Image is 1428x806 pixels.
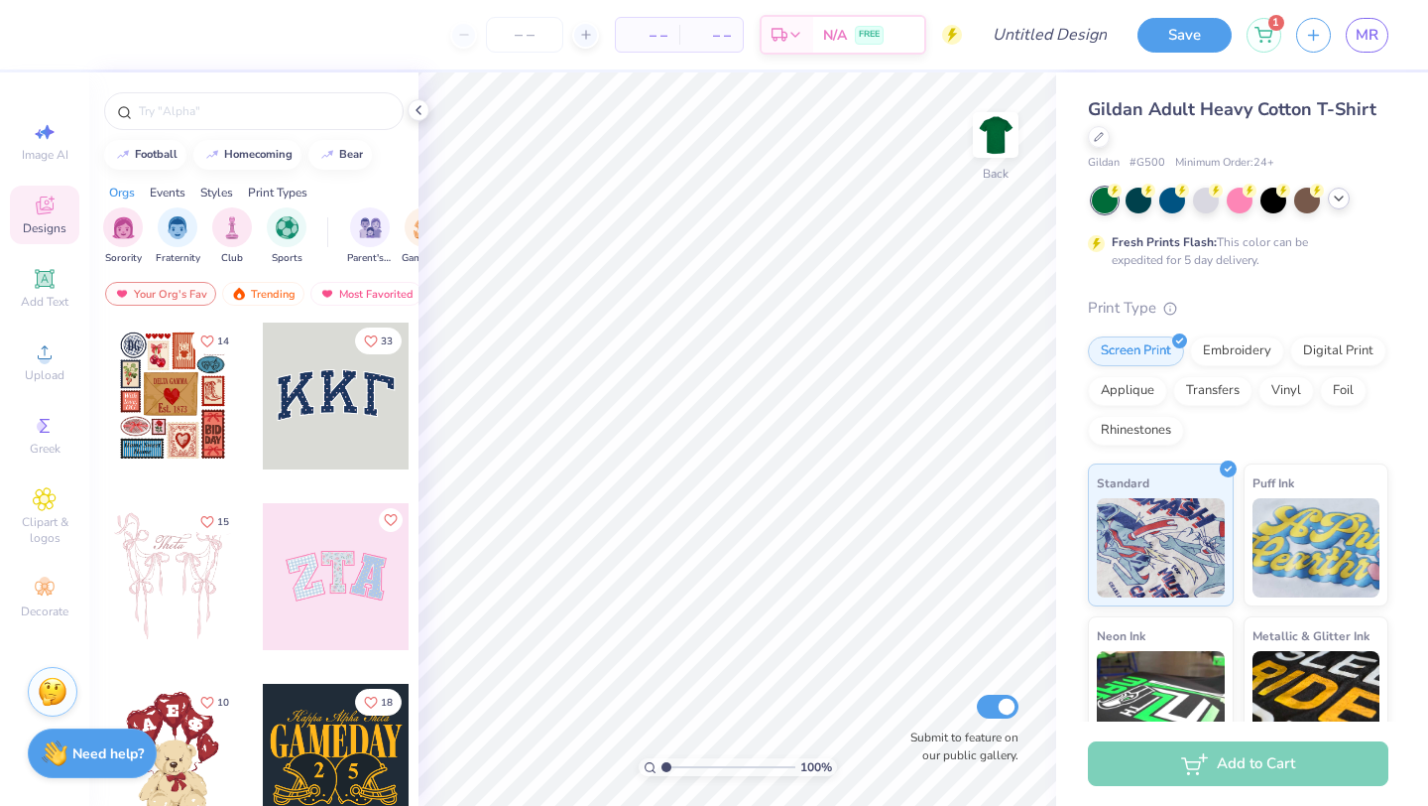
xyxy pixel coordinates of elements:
[1088,376,1167,406] div: Applique
[21,294,68,310] span: Add Text
[1088,416,1184,446] div: Rhinestones
[983,165,1009,183] div: Back
[25,367,64,383] span: Upload
[1258,376,1314,406] div: Vinyl
[272,251,302,266] span: Sports
[1252,472,1294,493] span: Puff Ink
[103,207,143,266] div: filter for Sorority
[103,207,143,266] button: filter button
[248,184,307,201] div: Print Types
[823,25,847,46] span: N/A
[1097,625,1145,646] span: Neon Ink
[1088,336,1184,366] div: Screen Print
[1097,498,1225,598] img: Standard
[1252,625,1369,646] span: Metallic & Glitter Ink
[105,282,216,306] div: Your Org's Fav
[104,140,186,170] button: football
[628,25,667,46] span: – –
[150,184,185,201] div: Events
[1112,233,1356,269] div: This color can be expedited for 5 day delivery.
[191,328,238,354] button: Like
[319,287,335,301] img: most_fav.gif
[691,25,731,46] span: – –
[1356,24,1378,47] span: MR
[105,251,142,266] span: Sorority
[1175,155,1274,172] span: Minimum Order: 24 +
[193,140,301,170] button: homecoming
[221,251,243,266] span: Club
[30,441,60,457] span: Greek
[221,216,243,239] img: Club Image
[486,17,563,53] input: – –
[217,517,229,527] span: 15
[200,184,233,201] div: Styles
[1088,297,1388,320] div: Print Type
[1088,97,1376,121] span: Gildan Adult Heavy Cotton T-Shirt
[72,744,144,763] strong: Need help?
[976,115,1015,155] img: Back
[310,282,422,306] div: Most Favorited
[109,184,135,201] div: Orgs
[1190,336,1284,366] div: Embroidery
[355,328,402,354] button: Like
[112,216,135,239] img: Sorority Image
[10,514,79,546] span: Clipart & logos
[381,698,393,708] span: 18
[402,207,447,266] div: filter for Game Day
[319,149,335,161] img: trend_line.gif
[222,282,304,306] div: Trending
[156,207,200,266] button: filter button
[355,689,402,716] button: Like
[156,207,200,266] div: filter for Fraternity
[115,149,131,161] img: trend_line.gif
[224,149,293,160] div: homecoming
[204,149,220,161] img: trend_line.gif
[379,508,403,532] button: Like
[135,149,178,160] div: football
[1252,651,1380,750] img: Metallic & Glitter Ink
[414,216,436,239] img: Game Day Image
[800,758,832,776] span: 100 %
[156,251,200,266] span: Fraternity
[267,207,306,266] div: filter for Sports
[231,287,247,301] img: trending.gif
[1252,498,1380,598] img: Puff Ink
[1268,15,1284,31] span: 1
[859,28,880,42] span: FREE
[137,101,391,121] input: Try "Alpha"
[347,207,393,266] button: filter button
[191,689,238,716] button: Like
[1088,155,1120,172] span: Gildan
[359,216,382,239] img: Parent's Weekend Image
[402,207,447,266] button: filter button
[1173,376,1252,406] div: Transfers
[339,149,363,160] div: bear
[899,729,1018,764] label: Submit to feature on our public gallery.
[1112,234,1217,250] strong: Fresh Prints Flash:
[276,216,298,239] img: Sports Image
[212,207,252,266] div: filter for Club
[1320,376,1367,406] div: Foil
[217,336,229,346] span: 14
[1097,651,1225,750] img: Neon Ink
[1130,155,1165,172] span: # G500
[191,508,238,535] button: Like
[347,207,393,266] div: filter for Parent's Weekend
[167,216,188,239] img: Fraternity Image
[1137,18,1232,53] button: Save
[217,698,229,708] span: 10
[23,220,66,236] span: Designs
[267,207,306,266] button: filter button
[1346,18,1388,53] a: MR
[114,287,130,301] img: most_fav.gif
[22,147,68,163] span: Image AI
[347,251,393,266] span: Parent's Weekend
[1097,472,1149,493] span: Standard
[212,207,252,266] button: filter button
[308,140,372,170] button: bear
[381,336,393,346] span: 33
[977,15,1123,55] input: Untitled Design
[402,251,447,266] span: Game Day
[21,604,68,619] span: Decorate
[1290,336,1386,366] div: Digital Print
